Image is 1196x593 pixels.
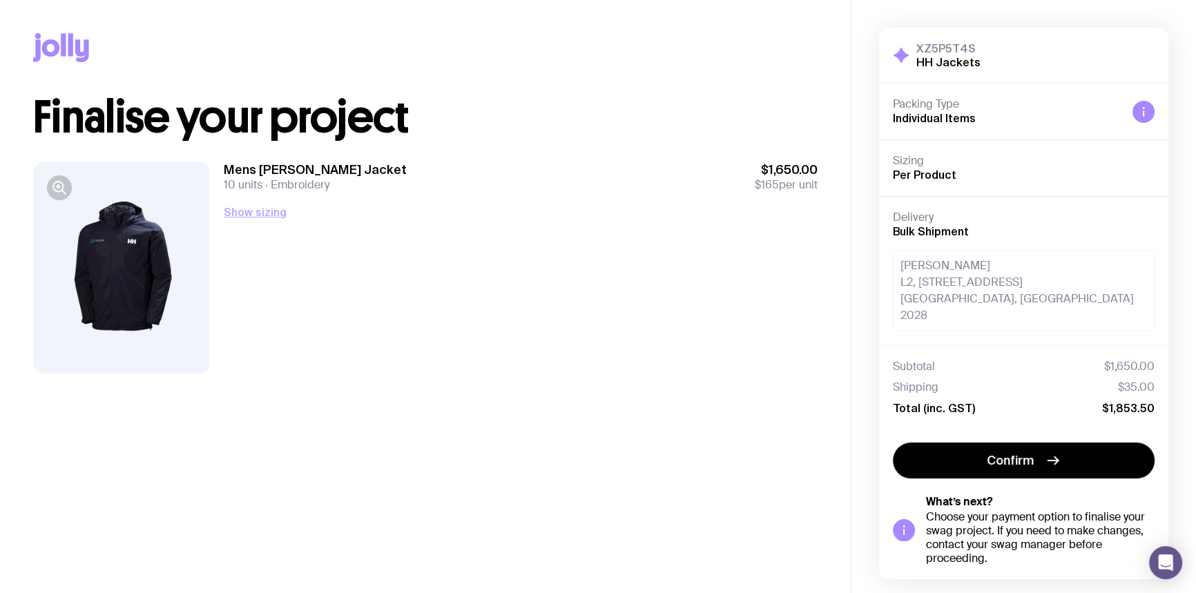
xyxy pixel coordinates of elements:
[926,495,1155,509] h5: What’s next?
[893,154,1155,168] h4: Sizing
[755,177,779,192] span: $165
[1118,380,1155,394] span: $35.00
[987,452,1034,469] span: Confirm
[1104,360,1155,373] span: $1,650.00
[893,250,1155,331] div: [PERSON_NAME] L2, [STREET_ADDRESS] [GEOGRAPHIC_DATA], [GEOGRAPHIC_DATA] 2028
[893,168,956,181] span: Per Product
[224,204,287,220] button: Show sizing
[262,177,329,192] span: Embroidery
[893,112,976,124] span: Individual Items
[1149,546,1182,579] div: Open Intercom Messenger
[224,162,407,178] h3: Mens [PERSON_NAME] Jacket
[755,162,818,178] span: $1,650.00
[893,360,935,373] span: Subtotal
[893,225,969,237] span: Bulk Shipment
[224,177,262,192] span: 10 units
[893,380,938,394] span: Shipping
[893,401,975,415] span: Total (inc. GST)
[916,41,981,55] h3: XZ5P5T4S
[893,97,1121,111] h4: Packing Type
[926,510,1155,565] div: Choose your payment option to finalise your swag project. If you need to make changes, contact yo...
[893,211,1155,224] h4: Delivery
[916,55,981,69] h2: HH Jackets
[1102,401,1155,415] span: $1,853.50
[33,95,818,139] h1: Finalise your project
[755,178,818,192] span: per unit
[893,443,1155,478] button: Confirm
